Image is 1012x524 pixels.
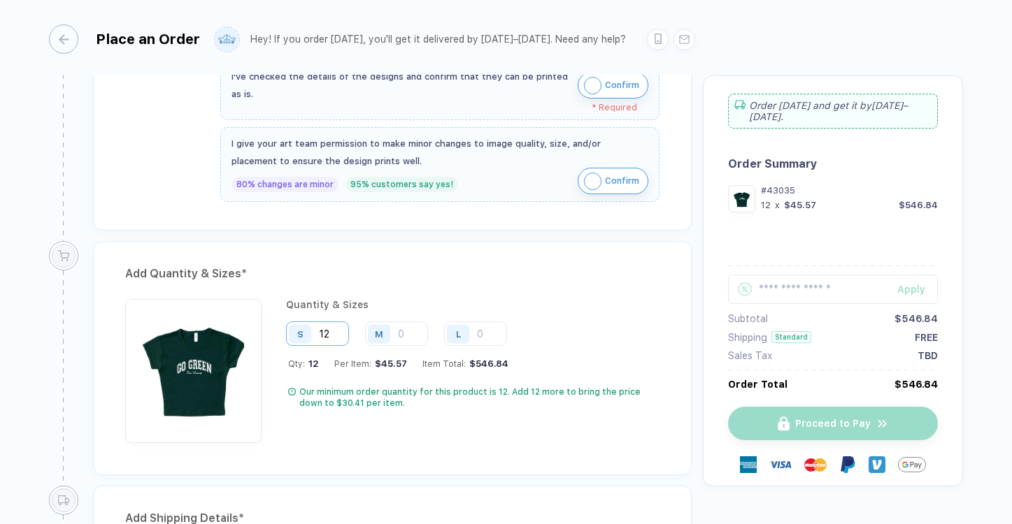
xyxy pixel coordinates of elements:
[728,332,767,343] div: Shipping
[915,332,938,343] div: FREE
[578,72,648,99] button: iconConfirm
[728,94,938,129] div: Order [DATE] and get it by [DATE]–[DATE] .
[804,453,827,476] img: master-card
[839,456,856,473] img: Paypal
[584,77,601,94] img: icon
[728,379,787,390] div: Order Total
[740,456,757,473] img: express
[578,168,648,194] button: iconConfirm
[231,177,338,192] div: 80% changes are minor
[96,31,200,48] div: Place an Order
[231,135,648,170] div: I give your art team permission to make minor changes to image quality, size, and/or placement to...
[880,275,938,304] button: Apply
[305,358,319,369] span: 12
[761,200,771,210] div: 12
[375,328,383,339] div: M
[728,157,938,170] div: Order Summary
[299,386,660,409] div: Our minimum order quantity for this product is 12. Add 12 more to bring the price down to $30.41 ...
[605,170,639,192] span: Confirm
[297,328,304,339] div: S
[371,358,407,369] div: $45.57
[231,68,571,103] div: I've checked the details of the designs and confirm that they can be printed as is.
[869,456,885,473] img: Venmo
[288,358,319,369] div: Qty:
[215,27,239,52] img: user profile
[899,200,938,210] div: $546.84
[728,313,768,324] div: Subtotal
[250,34,626,45] div: Hey! If you order [DATE], you'll get it delivered by [DATE]–[DATE]. Need any help?
[784,200,816,210] div: $45.57
[897,284,938,295] div: Apply
[728,350,772,361] div: Sales Tax
[895,313,938,324] div: $546.84
[769,453,792,476] img: visa
[774,200,781,210] div: x
[334,358,407,369] div: Per Item:
[898,451,926,479] img: GPay
[895,379,938,390] div: $546.84
[466,358,508,369] div: $546.84
[132,306,255,428] img: 1759772093556apulf_nt_front.png
[231,103,637,112] div: * Required
[456,328,461,339] div: L
[761,185,938,196] div: #43035
[422,358,508,369] div: Item Total:
[918,350,938,361] div: TBD
[125,263,660,285] div: Add Quantity & Sizes
[584,173,601,190] img: icon
[771,331,811,343] div: Standard
[286,299,660,310] div: Quantity & Sizes
[345,177,458,192] div: 95% customers say yes!
[605,74,639,96] span: Confirm
[732,189,752,209] img: 1759772093556apulf_nt_front.png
